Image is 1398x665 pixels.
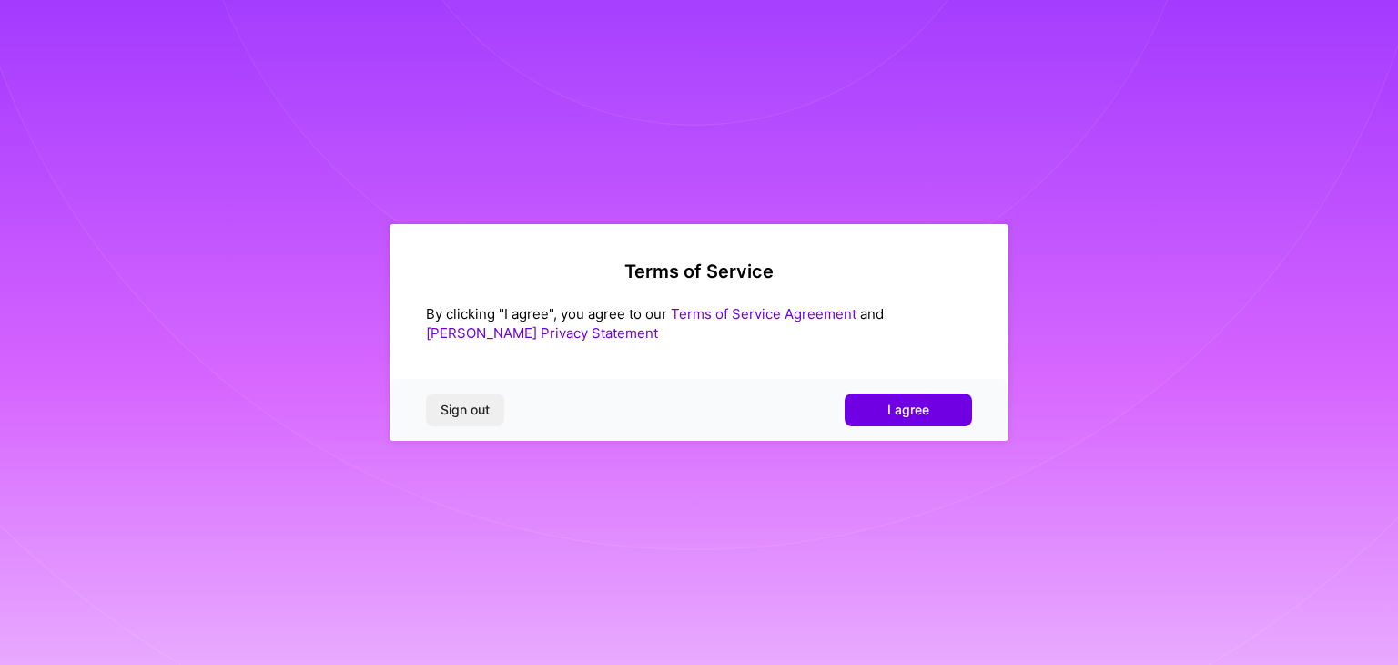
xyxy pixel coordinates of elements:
h2: Terms of Service [426,261,972,282]
div: By clicking "I agree", you agree to our and [426,304,972,343]
button: Sign out [426,394,504,426]
a: Terms of Service Agreement [671,305,856,322]
span: I agree [887,401,929,419]
span: Sign out [441,401,490,419]
button: I agree [845,394,972,426]
a: [PERSON_NAME] Privacy Statement [426,324,658,342]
